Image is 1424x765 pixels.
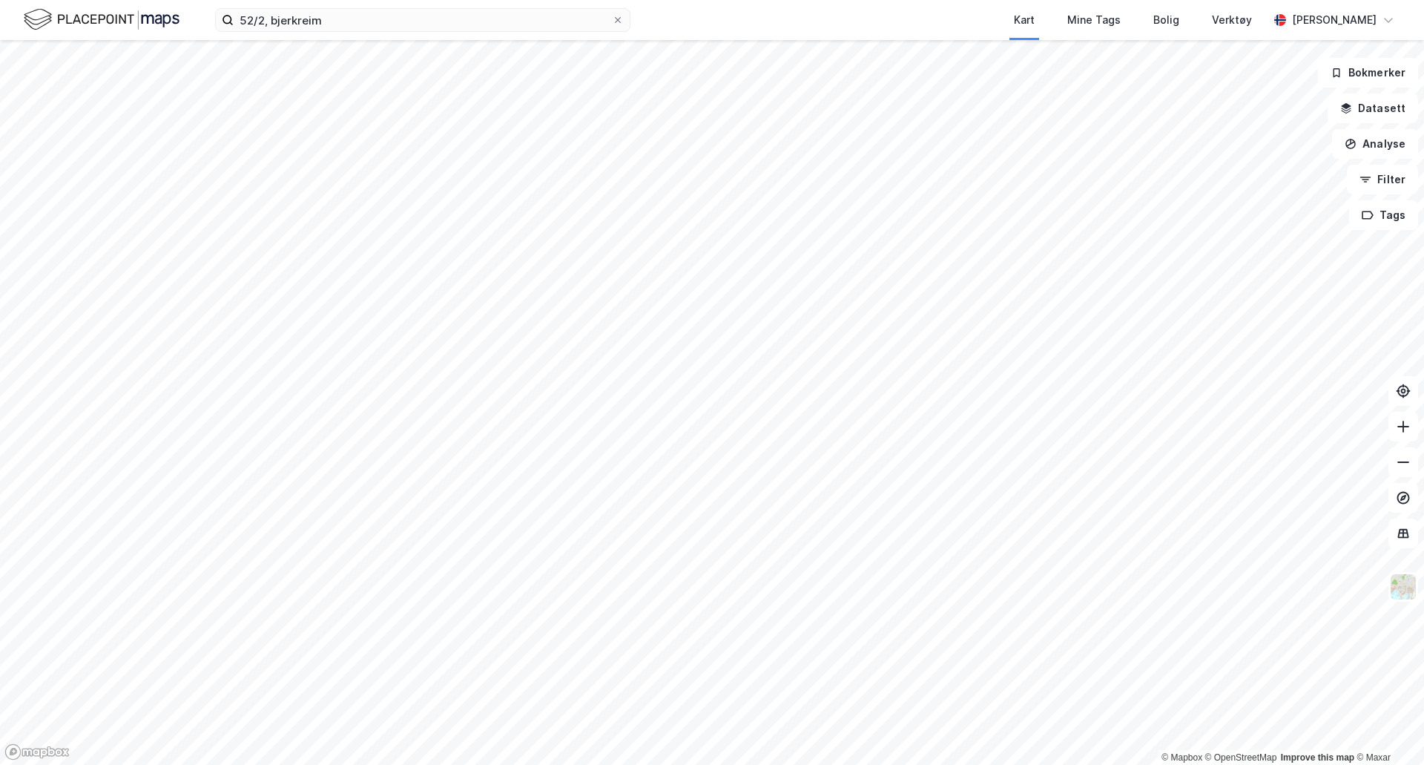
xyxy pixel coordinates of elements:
[1328,93,1418,123] button: Datasett
[1067,11,1121,29] div: Mine Tags
[1347,165,1418,194] button: Filter
[1350,694,1424,765] iframe: Chat Widget
[1318,58,1418,88] button: Bokmerker
[1281,752,1354,763] a: Improve this map
[1212,11,1252,29] div: Verktøy
[1161,752,1202,763] a: Mapbox
[24,7,179,33] img: logo.f888ab2527a4732fd821a326f86c7f29.svg
[234,9,612,31] input: Søk på adresse, matrikkel, gårdeiere, leietakere eller personer
[1014,11,1035,29] div: Kart
[1292,11,1377,29] div: [PERSON_NAME]
[1153,11,1179,29] div: Bolig
[4,743,70,761] a: Mapbox homepage
[1389,573,1417,601] img: Z
[1205,752,1277,763] a: OpenStreetMap
[1332,129,1418,159] button: Analyse
[1350,694,1424,765] div: Kontrollprogram for chat
[1349,200,1418,230] button: Tags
